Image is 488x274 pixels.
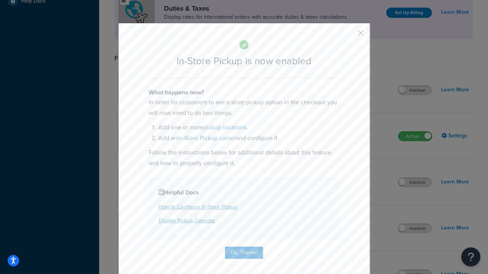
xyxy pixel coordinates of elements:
a: How to Configure In-Store Pickup [159,203,237,211]
button: Ok, Thanks! [225,247,263,259]
li: Add an and configure it. [158,133,339,143]
a: Display Pickup Calendar [159,217,215,225]
h4: Helpful Docs [159,188,329,197]
a: In-Store Pickup carrier [177,134,236,142]
h2: In-Store Pickup is now enabled [149,56,339,67]
li: Add one or more . [158,122,339,133]
p: Follow the instructions below for additional details about this feature and how to properly confi... [149,147,339,169]
p: In order for customers to see a store pickup option in the checkout you will now need to do two t... [149,97,339,118]
a: pickup locations [203,123,247,132]
h4: What happens now? [149,88,339,97]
